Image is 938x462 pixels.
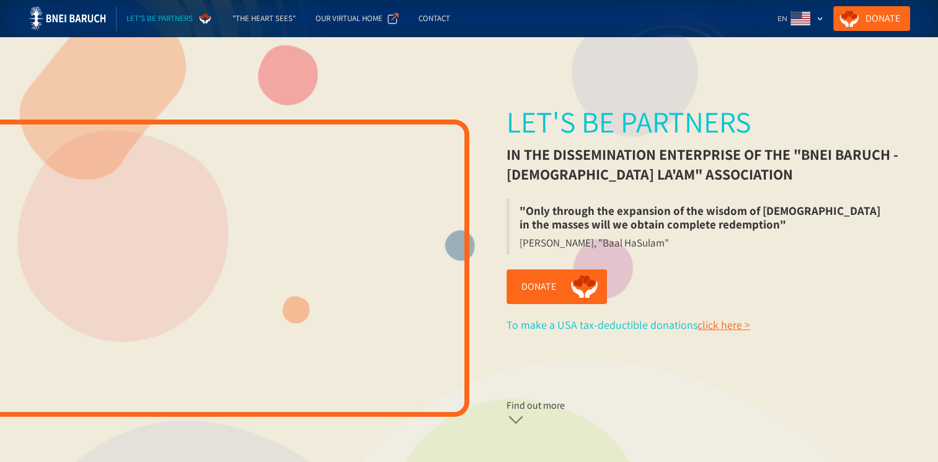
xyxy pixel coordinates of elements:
a: click here > [697,318,750,332]
div: Our Virtual Home [316,12,383,25]
div: EN [777,12,787,25]
a: Donate [507,269,607,304]
div: To make a USA tax-deductible donations [507,319,750,331]
div: "The Heart Sees" [232,12,296,25]
div: in the dissemination enterprise of the "Bnei Baruch - [DEMOGRAPHIC_DATA] La'am" association [507,144,900,184]
a: Our Virtual Home [306,6,409,31]
a: Donate [833,6,910,31]
a: Find out more [507,398,750,432]
a: Let's be partners [117,6,223,31]
div: EN [772,6,828,31]
blockquote: [PERSON_NAME], "Baal HaSulam" [507,236,679,255]
a: Contact [409,6,460,31]
div: Contact [418,12,450,25]
blockquote: "Only through the expansion of the wisdom of [DEMOGRAPHIC_DATA] in the masses will we obtain comp... [507,199,900,236]
div: Let's be partners [507,105,751,139]
div: Let's be partners [126,12,193,25]
div: Find out more [507,399,565,412]
a: "The Heart Sees" [223,6,306,31]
